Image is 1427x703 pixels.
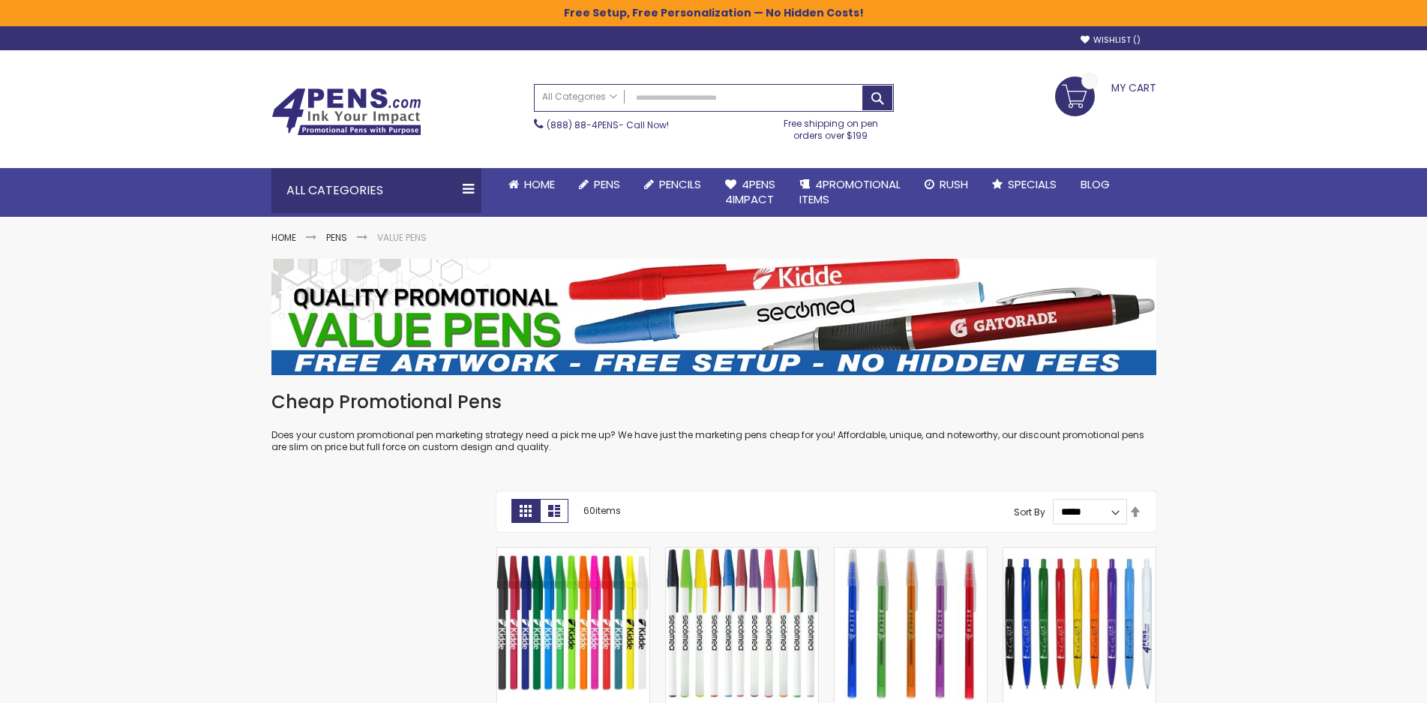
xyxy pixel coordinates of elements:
[1081,176,1110,192] span: Blog
[271,88,421,136] img: 4Pens Custom Pens and Promotional Products
[583,499,621,523] p: items
[768,112,894,142] div: Free shipping on pen orders over $199
[271,168,481,213] div: All Categories
[787,168,913,217] a: 4PROMOTIONALITEMS
[594,176,620,192] span: Pens
[913,168,980,201] a: Rush
[326,231,347,244] a: Pens
[567,168,632,201] a: Pens
[535,85,625,110] a: All Categories
[632,168,713,201] a: Pencils
[377,231,427,244] strong: Value Pens
[524,176,555,192] span: Home
[835,547,987,560] a: Belfast Translucent Value Stick Pen
[542,91,617,103] span: All Categories
[497,548,649,700] img: Belfast B Value Stick Pen
[1003,548,1156,700] img: Custom Cambria Plastic Retractable Ballpoint Pen - Monochromatic Body Color
[1008,176,1057,192] span: Specials
[666,547,818,560] a: Belfast Value Stick Pen
[1081,35,1141,46] a: Wishlist
[835,548,987,700] img: Belfast Translucent Value Stick Pen
[511,499,540,523] strong: Grid
[1014,505,1045,518] label: Sort By
[725,176,775,207] span: 4Pens 4impact
[799,176,901,207] span: 4PROMOTIONAL ITEMS
[980,168,1069,201] a: Specials
[659,176,701,192] span: Pencils
[1069,168,1122,201] a: Blog
[666,548,818,700] img: Belfast Value Stick Pen
[496,168,567,201] a: Home
[1003,547,1156,560] a: Custom Cambria Plastic Retractable Ballpoint Pen - Monochromatic Body Color
[547,119,619,131] a: (888) 88-4PENS
[940,176,968,192] span: Rush
[271,390,1156,414] h1: Cheap Promotional Pens
[271,231,296,244] a: Home
[271,390,1156,454] div: Does your custom promotional pen marketing strategy need a pick me up? We have just the marketing...
[547,119,669,131] span: - Call Now!
[583,504,595,517] span: 60
[713,168,787,217] a: 4Pens4impact
[497,547,649,560] a: Belfast B Value Stick Pen
[271,259,1156,375] img: Value Pens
